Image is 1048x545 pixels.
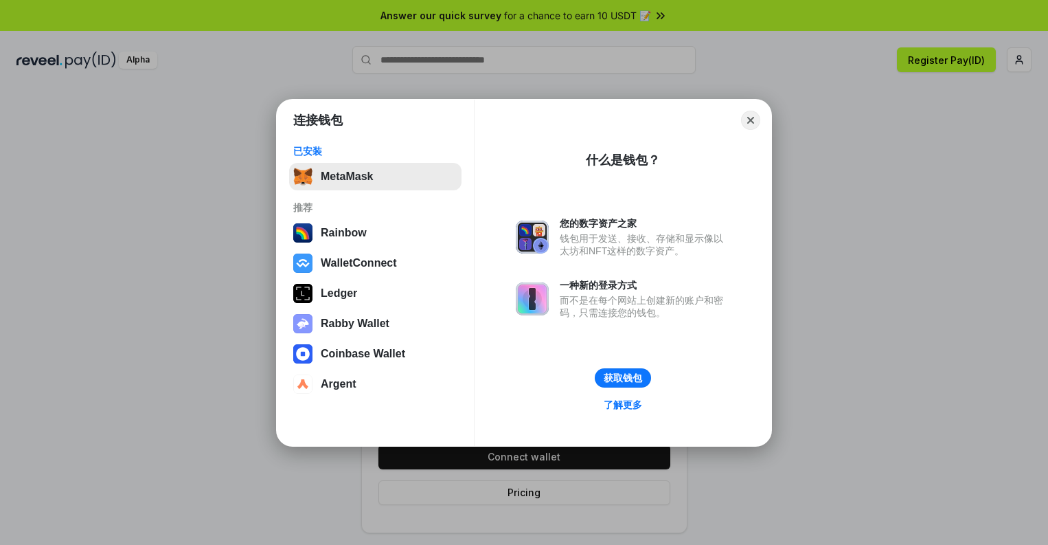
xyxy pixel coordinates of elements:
button: Argent [289,370,462,398]
button: Ledger [289,280,462,307]
div: 获取钱包 [604,372,642,384]
div: 了解更多 [604,399,642,411]
img: svg+xml,%3Csvg%20width%3D%22120%22%20height%3D%22120%22%20viewBox%3D%220%200%20120%20120%22%20fil... [293,223,312,243]
h1: 连接钱包 [293,112,343,129]
div: Argent [321,378,356,390]
div: 而不是在每个网站上创建新的账户和密码，只需连接您的钱包。 [560,294,730,319]
img: svg+xml,%3Csvg%20xmlns%3D%22http%3A%2F%2Fwww.w3.org%2F2000%2Fsvg%22%20fill%3D%22none%22%20viewBox... [516,282,549,315]
div: 已安装 [293,145,457,157]
div: 推荐 [293,201,457,214]
div: 您的数字资产之家 [560,217,730,230]
img: svg+xml,%3Csvg%20width%3D%2228%22%20height%3D%2228%22%20viewBox%3D%220%200%2028%2028%22%20fill%3D... [293,344,312,364]
button: MetaMask [289,163,462,190]
img: svg+xml,%3Csvg%20xmlns%3D%22http%3A%2F%2Fwww.w3.org%2F2000%2Fsvg%22%20width%3D%2228%22%20height%3... [293,284,312,303]
button: 获取钱包 [595,368,651,388]
button: Rabby Wallet [289,310,462,337]
div: WalletConnect [321,257,397,269]
div: Coinbase Wallet [321,348,405,360]
img: svg+xml,%3Csvg%20width%3D%2228%22%20height%3D%2228%22%20viewBox%3D%220%200%2028%2028%22%20fill%3D... [293,254,312,273]
div: 一种新的登录方式 [560,279,730,291]
div: Rabby Wallet [321,318,389,330]
div: Ledger [321,287,357,300]
div: MetaMask [321,170,373,183]
img: svg+xml,%3Csvg%20fill%3D%22none%22%20height%3D%2233%22%20viewBox%3D%220%200%2035%2033%22%20width%... [293,167,312,186]
img: svg+xml,%3Csvg%20width%3D%2228%22%20height%3D%2228%22%20viewBox%3D%220%200%2028%2028%22%20fill%3D... [293,375,312,394]
img: svg+xml,%3Csvg%20xmlns%3D%22http%3A%2F%2Fwww.w3.org%2F2000%2Fsvg%22%20fill%3D%22none%22%20viewBox... [293,314,312,333]
div: Rainbow [321,227,367,239]
button: Rainbow [289,219,462,247]
a: 了解更多 [595,396,650,414]
div: 钱包用于发送、接收、存储和显示像以太坊和NFT这样的数字资产。 [560,232,730,257]
button: Coinbase Wallet [289,340,462,368]
img: svg+xml,%3Csvg%20xmlns%3D%22http%3A%2F%2Fwww.w3.org%2F2000%2Fsvg%22%20fill%3D%22none%22%20viewBox... [516,221,549,254]
button: WalletConnect [289,249,462,277]
div: 什么是钱包？ [586,152,660,168]
button: Close [741,111,760,130]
